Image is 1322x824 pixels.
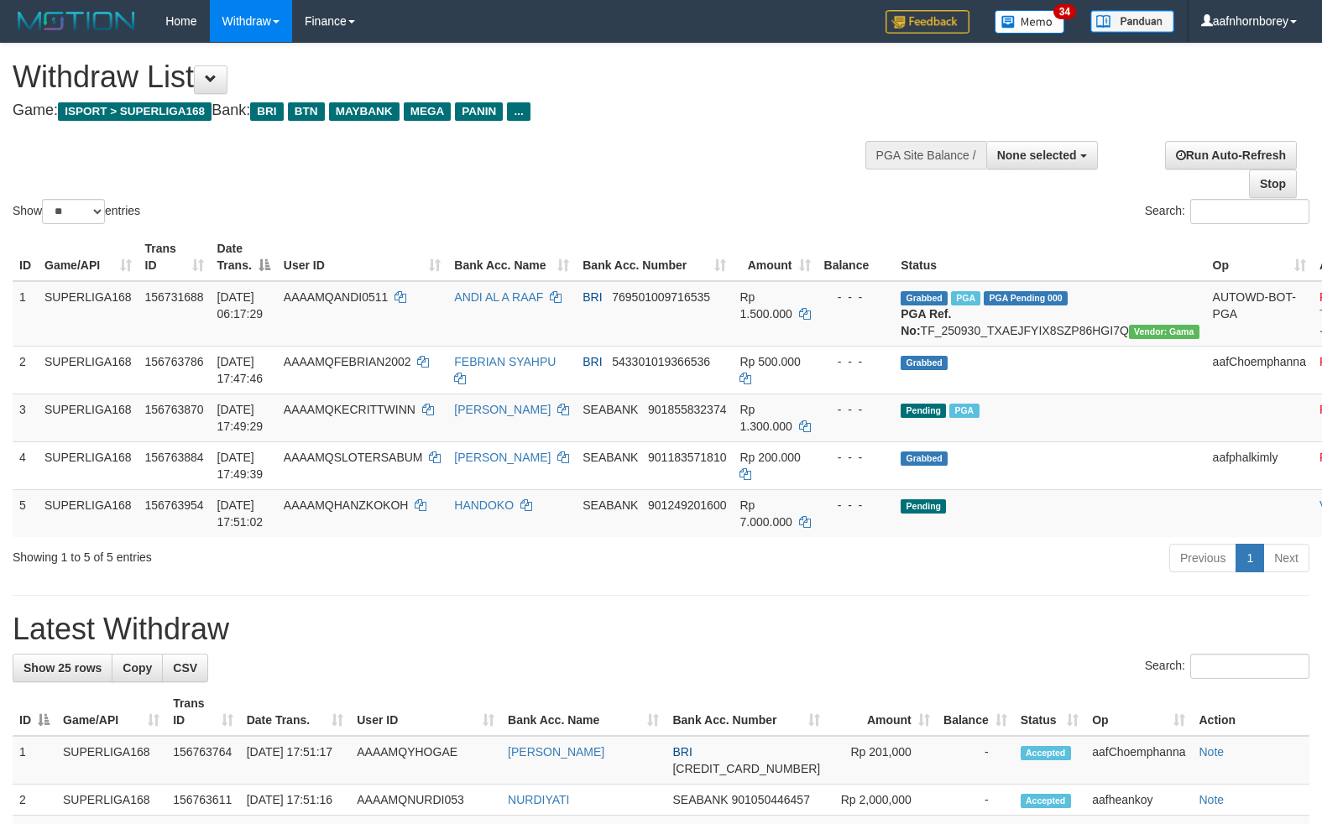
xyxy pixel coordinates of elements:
th: Balance: activate to sort column ascending [937,688,1014,736]
span: Accepted [1021,746,1071,760]
span: BRI [672,745,692,759]
th: Status: activate to sort column ascending [1014,688,1085,736]
a: CSV [162,654,208,682]
span: BRI [250,102,283,121]
th: Game/API: activate to sort column ascending [38,233,138,281]
a: Run Auto-Refresh [1165,141,1297,169]
th: ID: activate to sort column descending [13,688,56,736]
span: [DATE] 17:49:29 [217,403,264,433]
th: Bank Acc. Number: activate to sort column ascending [576,233,733,281]
img: MOTION_logo.png [13,8,140,34]
td: aafphalkimly [1206,441,1313,489]
span: MEGA [404,102,452,121]
a: Note [1199,745,1224,759]
a: Note [1199,793,1224,806]
td: 2 [13,785,56,816]
th: Action [1192,688,1309,736]
td: SUPERLIGA168 [38,346,138,394]
span: [DATE] 06:17:29 [217,290,264,321]
span: Copy [123,661,152,675]
span: Copy 901249201600 to clipboard [648,498,726,512]
td: aafheankoy [1085,785,1192,816]
span: SEABANK [672,793,728,806]
th: Game/API: activate to sort column ascending [56,688,166,736]
img: Feedback.jpg [886,10,969,34]
span: Accepted [1021,794,1071,808]
th: Bank Acc. Number: activate to sort column ascending [666,688,827,736]
span: SEABANK [583,451,638,464]
td: AAAAMQNURDI053 [350,785,501,816]
td: 1 [13,281,38,347]
td: TF_250930_TXAEJFYIX8SZP86HGI7Q [894,281,1205,347]
span: AAAAMQSLOTERSABUM [284,451,423,464]
a: Stop [1249,169,1297,198]
a: HANDOKO [454,498,514,512]
span: Pending [901,499,946,514]
span: AAAAMQANDI0511 [284,290,389,304]
span: Copy 901183571810 to clipboard [648,451,726,464]
span: BRI [583,355,602,368]
h4: Game: Bank: [13,102,865,119]
span: Rp 1.500.000 [739,290,792,321]
th: Date Trans.: activate to sort column ascending [240,688,351,736]
td: 4 [13,441,38,489]
span: Rp 7.000.000 [739,498,792,529]
span: BRI [583,290,602,304]
th: Trans ID: activate to sort column ascending [166,688,240,736]
span: Rp 200.000 [739,451,800,464]
div: - - - [824,401,888,418]
a: Next [1263,544,1309,572]
th: Op: activate to sort column ascending [1206,233,1313,281]
th: Bank Acc. Name: activate to sort column ascending [447,233,576,281]
div: Showing 1 to 5 of 5 entries [13,542,538,566]
a: 1 [1236,544,1264,572]
h1: Withdraw List [13,60,865,94]
span: [DATE] 17:49:39 [217,451,264,481]
td: 3 [13,394,38,441]
label: Show entries [13,199,140,224]
td: AAAAMQYHOGAE [350,736,501,785]
span: 156731688 [145,290,204,304]
th: User ID: activate to sort column ascending [277,233,447,281]
span: Copy 673401032670537 to clipboard [672,762,820,775]
div: - - - [824,353,888,370]
span: Copy 769501009716535 to clipboard [612,290,710,304]
span: 156763870 [145,403,204,416]
span: AAAAMQKECRITTWINN [284,403,415,416]
span: Rp 500.000 [739,355,800,368]
span: Grabbed [901,451,948,466]
span: PGA Pending [984,291,1068,305]
a: FEBRIAN SYAHPU [454,355,556,368]
th: Balance [818,233,895,281]
a: [PERSON_NAME] [454,403,551,416]
td: 156763764 [166,736,240,785]
span: ISPORT > SUPERLIGA168 [58,102,212,121]
a: ANDI AL A RAAF [454,290,543,304]
a: Copy [112,654,163,682]
span: Marked by aafheankoy [949,404,979,418]
span: [DATE] 17:51:02 [217,498,264,529]
span: Vendor URL: https://trx31.1velocity.biz [1129,325,1199,339]
img: panduan.png [1090,10,1174,33]
span: MAYBANK [329,102,400,121]
th: Bank Acc. Name: activate to sort column ascending [501,688,666,736]
th: Date Trans.: activate to sort column descending [211,233,277,281]
div: PGA Site Balance / [865,141,986,169]
div: - - - [824,497,888,514]
input: Search: [1190,199,1309,224]
td: 5 [13,489,38,537]
td: Rp 201,000 [827,736,937,785]
a: [PERSON_NAME] [508,745,604,759]
th: Amount: activate to sort column ascending [733,233,817,281]
td: SUPERLIGA168 [38,441,138,489]
td: - [937,736,1014,785]
span: SEABANK [583,498,638,512]
th: User ID: activate to sort column ascending [350,688,501,736]
td: [DATE] 17:51:16 [240,785,351,816]
span: Copy 543301019366536 to clipboard [612,355,710,368]
th: ID [13,233,38,281]
td: 156763611 [166,785,240,816]
div: - - - [824,449,888,466]
span: ... [507,102,530,121]
img: Button%20Memo.svg [995,10,1065,34]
